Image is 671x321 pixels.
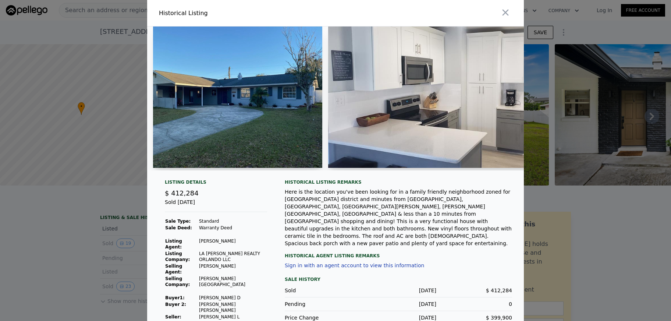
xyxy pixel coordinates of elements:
[199,275,267,288] td: [PERSON_NAME][GEOGRAPHIC_DATA]
[486,315,512,321] span: $ 399,900
[165,189,199,197] span: $ 412,284
[199,238,267,250] td: [PERSON_NAME]
[165,264,182,275] strong: Selling Agent:
[285,188,512,247] div: Here is the location you've been looking for in a family friendly neighborhood zoned for [GEOGRAP...
[199,301,267,314] td: [PERSON_NAME] [PERSON_NAME]
[436,300,512,308] div: 0
[285,179,512,185] div: Historical Listing remarks
[285,287,361,294] div: Sold
[361,300,436,308] div: [DATE]
[165,198,267,212] div: Sold [DATE]
[199,294,267,301] td: [PERSON_NAME] D
[165,219,191,224] strong: Sale Type:
[199,263,267,275] td: [PERSON_NAME]
[199,250,267,263] td: LA [PERSON_NAME] REALTY ORLANDO LLC
[165,251,190,262] strong: Listing Company:
[199,225,267,231] td: Warranty Deed
[153,27,322,168] img: Property Img
[361,287,436,294] div: [DATE]
[199,314,267,320] td: [PERSON_NAME] L
[165,295,185,300] strong: Buyer 1 :
[486,288,512,293] span: $ 412,284
[285,262,424,268] button: Sign in with an agent account to view this information
[285,247,512,259] div: Historical Agent Listing Remarks
[165,276,190,287] strong: Selling Company:
[165,179,267,188] div: Listing Details
[165,239,182,250] strong: Listing Agent:
[199,218,267,225] td: Standard
[165,302,186,307] strong: Buyer 2:
[285,275,512,284] div: Sale History
[328,27,619,168] img: Property Img
[165,225,192,230] strong: Sale Deed:
[159,9,333,18] div: Historical Listing
[165,314,181,320] strong: Seller :
[285,300,361,308] div: Pending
